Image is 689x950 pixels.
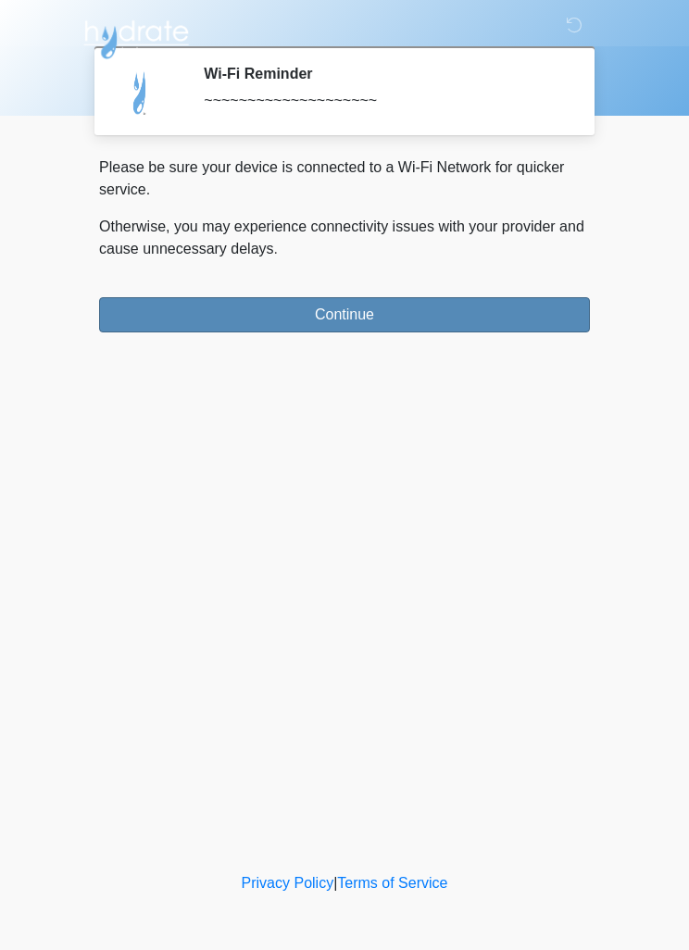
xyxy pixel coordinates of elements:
[99,216,590,260] p: Otherwise, you may experience connectivity issues with your provider and cause unnecessary delays
[274,241,278,256] span: .
[242,875,334,891] a: Privacy Policy
[99,156,590,201] p: Please be sure your device is connected to a Wi-Fi Network for quicker service.
[99,297,590,332] button: Continue
[337,875,447,891] a: Terms of Service
[204,90,562,112] div: ~~~~~~~~~~~~~~~~~~~~
[81,14,192,60] img: Hydrate IV Bar - Scottsdale Logo
[333,875,337,891] a: |
[113,65,169,120] img: Agent Avatar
